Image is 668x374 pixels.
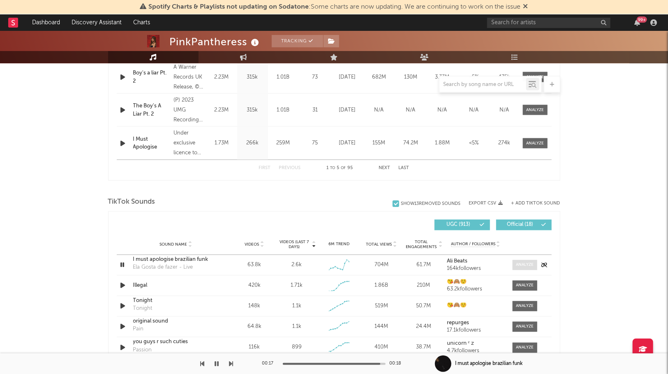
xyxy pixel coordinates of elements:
span: UGC ( 913 ) [440,223,478,228]
div: 1.01B [270,73,297,81]
div: I must apologise brazilian funk [455,360,523,367]
div: 164k followers [447,266,504,272]
div: 00:18 [390,359,406,369]
a: you guys r such cuties [133,338,219,346]
a: The Boy's A Liar Pt. 2 [133,102,170,118]
div: 1.1k [292,302,301,311]
div: 64.8k [236,323,274,331]
a: 😘🙈☺️ [447,303,504,309]
div: 1.73M [208,139,235,147]
div: 6M Trend [320,242,358,248]
div: 63.2k followers [447,287,504,293]
div: 75 [301,139,330,147]
div: Illegal [133,282,219,290]
div: Under exclusive licence to Parlophone Records Limited, © 2021 PinkPantheress [173,128,204,158]
div: 116k [236,344,274,352]
div: 63.8k [236,261,274,269]
div: <5% [460,73,488,81]
div: 1.71k [291,282,303,290]
div: Tonight [133,305,153,313]
div: N/A [365,106,393,114]
div: [DATE] [334,139,361,147]
button: UGC(913) [435,220,490,230]
div: 99 + [637,16,647,23]
div: 274k [492,139,517,147]
div: 259M [270,139,297,147]
span: Sound Name [160,242,187,247]
button: + Add TikTok Sound [511,201,560,206]
span: Total Views [366,242,392,247]
button: First [259,166,271,170]
div: 73 [301,73,330,81]
input: Search for artists [487,18,610,28]
strong: 😘🙈☺️ [447,279,467,285]
strong: Ali Beats [447,259,467,264]
div: 410M [362,344,400,352]
div: 266k [239,139,266,147]
strong: repurges [447,321,469,326]
a: Discovery Assistant [66,14,127,31]
div: 475k [492,73,517,81]
span: Author / Followers [451,242,495,247]
span: TikTok Sounds [108,197,155,207]
a: I must apologise brazilian funk [133,256,219,264]
div: 00:17 [262,359,279,369]
div: N/A [460,106,488,114]
span: : Some charts are now updating. We are continuing to work on the issue [149,4,521,10]
div: N/A [429,106,456,114]
div: 61.7M [404,261,443,269]
div: 315k [239,106,266,114]
span: Official ( 18 ) [502,223,539,228]
strong: 😘🙈☺️ [447,303,467,308]
div: 17.1k followers [447,328,504,334]
div: 899 [292,344,302,352]
button: 99+ [634,19,640,26]
div: 155M [365,139,393,147]
div: 1.1k [292,323,301,331]
button: Tracking [272,35,323,47]
div: Tonight [133,297,219,305]
button: Export CSV [469,201,503,206]
span: to [331,166,335,170]
div: PinkPantheress [170,35,261,49]
div: 682M [365,73,393,81]
div: N/A [397,106,425,114]
div: Pain [133,325,144,334]
a: 𝗎𝗇𝗂𝖼𝗈𝗋𝗇 ᶻ 𝗓 [447,341,504,347]
div: 31 [301,106,330,114]
span: Spotify Charts & Playlists not updating on Sodatone [149,4,309,10]
div: 1.01B [270,106,297,114]
div: (P) 2023 UMG Recordings, Inc. and Sony Music Entertainment [173,95,204,125]
div: 130M [397,73,425,81]
div: 2.6k [291,261,302,269]
span: Videos (last 7 days) [277,240,311,250]
div: 420k [236,282,274,290]
div: 74.2M [397,139,425,147]
span: Total Engagements [404,240,438,250]
div: 315k [239,73,266,81]
input: Search by song name or URL [439,81,526,88]
strong: 𝗎𝗇𝗂𝖼𝗈𝗋𝗇 ᶻ 𝗓 [447,341,474,346]
button: Next [379,166,391,170]
span: of [341,166,346,170]
div: 1.86B [362,282,400,290]
div: <5% [460,139,488,147]
div: 148k [236,302,274,311]
span: Videos [245,242,259,247]
div: 519M [362,302,400,311]
div: 2.23M [208,73,235,81]
div: [DATE] [334,106,361,114]
div: Passion [133,346,152,355]
div: 3.33M [429,73,456,81]
div: 210M [404,282,443,290]
a: Dashboard [26,14,66,31]
button: + Add TikTok Sound [503,201,560,206]
button: Official(18) [496,220,552,230]
div: 1 5 95 [317,163,363,173]
div: N/A [492,106,517,114]
div: 704M [362,261,400,269]
a: repurges [447,321,504,326]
